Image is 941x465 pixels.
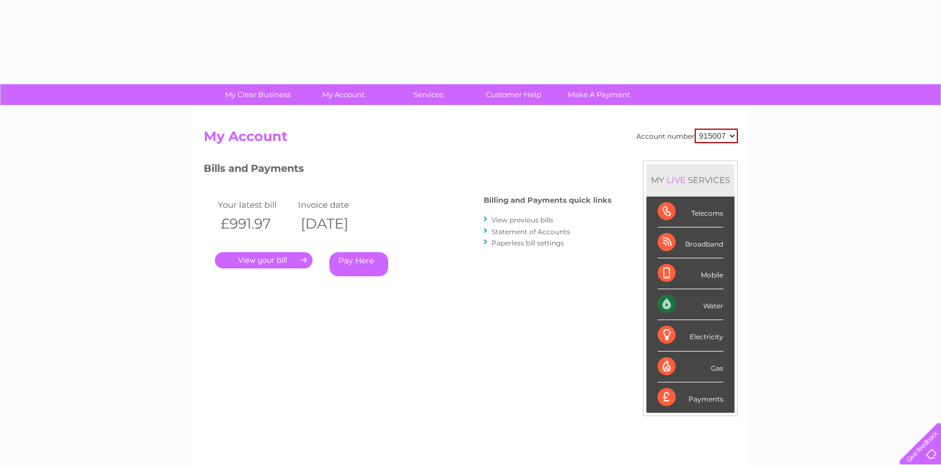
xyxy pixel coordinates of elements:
th: £991.97 [215,212,296,235]
a: Statement of Accounts [492,227,570,236]
a: My Account [297,84,389,105]
a: Pay Here [329,252,388,276]
th: [DATE] [295,212,376,235]
a: Make A Payment [553,84,645,105]
a: Paperless bill settings [492,239,564,247]
a: View previous bills [492,216,553,224]
div: Broadband [658,227,723,258]
div: Payments [658,382,723,413]
td: Invoice date [295,197,376,212]
div: Telecoms [658,197,723,227]
h4: Billing and Payments quick links [484,196,612,204]
div: Gas [658,352,723,382]
div: MY SERVICES [646,164,735,196]
h3: Bills and Payments [204,161,612,180]
div: Water [658,289,723,320]
a: My Clear Business [212,84,304,105]
a: . [215,252,313,268]
div: LIVE [664,175,688,185]
h2: My Account [204,129,738,150]
div: Electricity [658,320,723,351]
td: Your latest bill [215,197,296,212]
div: Mobile [658,258,723,289]
div: Account number [636,129,738,143]
a: Customer Help [467,84,560,105]
a: Services [382,84,475,105]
